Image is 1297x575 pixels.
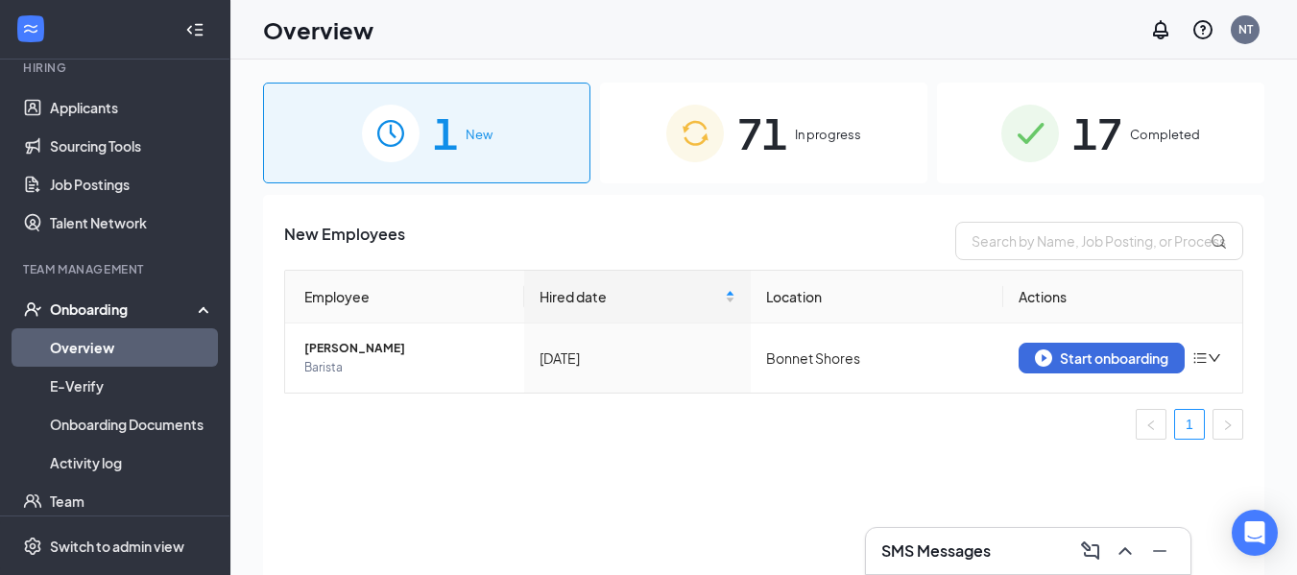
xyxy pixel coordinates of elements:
th: Employee [285,271,524,323]
span: bars [1192,350,1208,366]
h1: Overview [263,13,373,46]
span: Hired date [540,286,721,307]
span: 1 [433,100,458,166]
svg: Notifications [1149,18,1172,41]
li: Next Page [1213,409,1243,440]
h3: SMS Messages [881,540,991,562]
div: Start onboarding [1035,349,1168,367]
div: Onboarding [50,299,198,319]
th: Location [751,271,1002,323]
a: 1 [1175,410,1204,439]
li: Previous Page [1136,409,1166,440]
div: Team Management [23,261,210,277]
a: Sourcing Tools [50,127,214,165]
a: Job Postings [50,165,214,204]
div: Switch to admin view [50,537,184,556]
a: Onboarding Documents [50,405,214,443]
a: Overview [50,328,214,367]
button: ChevronUp [1110,536,1141,566]
span: 17 [1072,100,1122,166]
div: NT [1238,21,1253,37]
span: 71 [737,100,787,166]
span: Barista [304,358,509,377]
span: New [466,125,492,144]
button: right [1213,409,1243,440]
button: Start onboarding [1019,343,1185,373]
svg: ComposeMessage [1079,539,1102,563]
span: New Employees [284,222,405,260]
button: Minimize [1144,536,1175,566]
svg: ChevronUp [1114,539,1137,563]
div: Open Intercom Messenger [1232,510,1278,556]
a: Talent Network [50,204,214,242]
svg: Settings [23,537,42,556]
span: [PERSON_NAME] [304,339,509,358]
span: left [1145,419,1157,431]
span: down [1208,351,1221,365]
div: Hiring [23,60,210,76]
span: In progress [795,125,861,144]
button: ComposeMessage [1075,536,1106,566]
span: Completed [1130,125,1200,144]
th: Actions [1003,271,1242,323]
svg: Minimize [1148,539,1171,563]
input: Search by Name, Job Posting, or Process [955,222,1243,260]
a: Applicants [50,88,214,127]
span: right [1222,419,1234,431]
svg: WorkstreamLogo [21,19,40,38]
svg: Collapse [185,20,204,39]
td: Bonnet Shores [751,323,1002,393]
a: Activity log [50,443,214,482]
a: Team [50,482,214,520]
li: 1 [1174,409,1205,440]
svg: QuestionInfo [1191,18,1214,41]
button: left [1136,409,1166,440]
a: E-Verify [50,367,214,405]
svg: UserCheck [23,299,42,319]
div: [DATE] [540,347,735,369]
